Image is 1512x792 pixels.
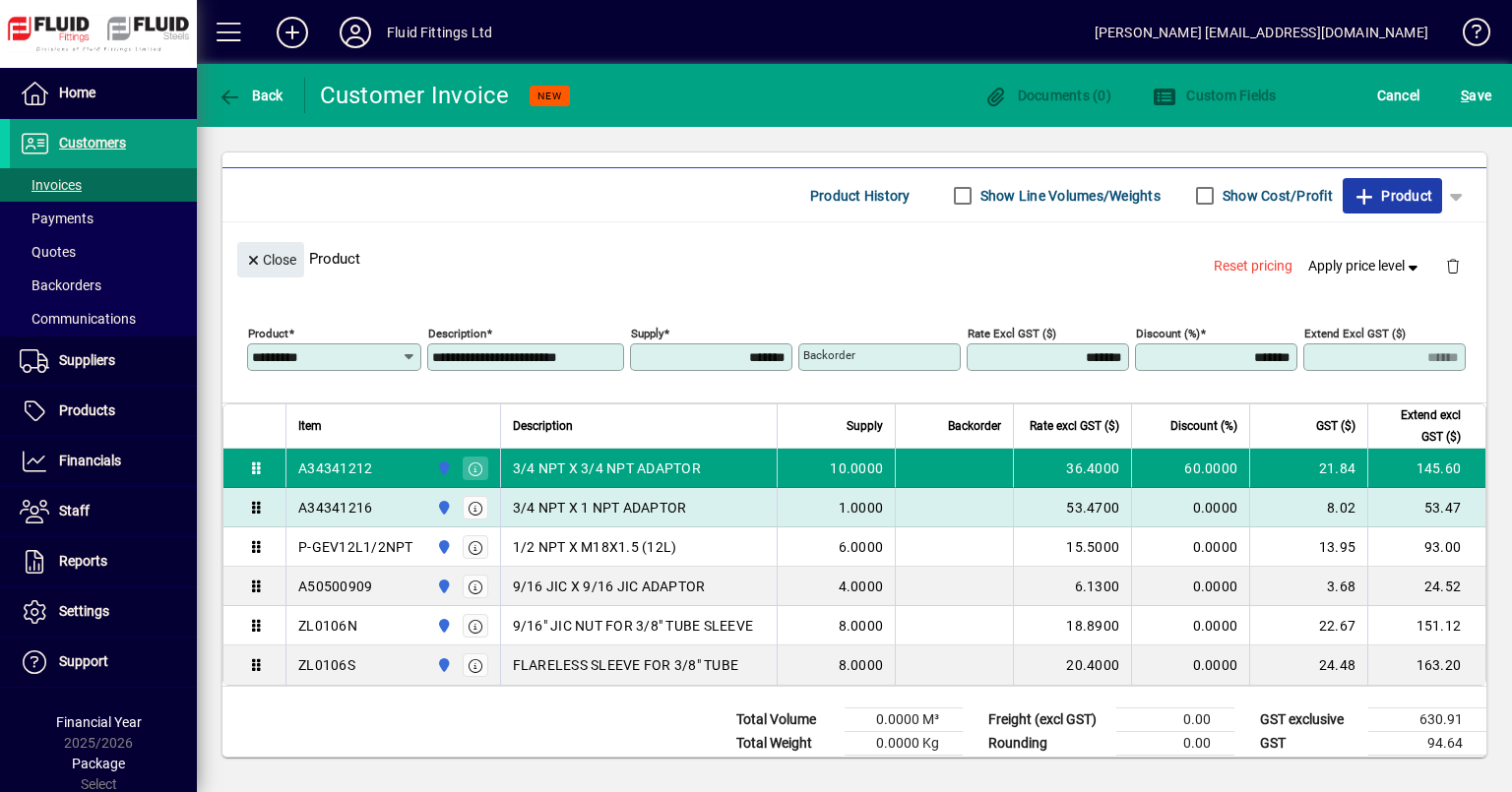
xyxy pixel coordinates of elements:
td: 94.64 [1368,732,1486,756]
a: Staff [10,487,197,536]
td: Rounding [978,732,1116,756]
mat-label: Supply [631,327,663,340]
span: Support [59,653,108,669]
span: 10.0000 [830,458,883,478]
label: Show Line Volumes/Weights [976,186,1161,206]
button: Save [1456,78,1496,113]
span: Product History [810,180,911,212]
span: Financial Year [56,714,142,730]
span: Cancel [1377,80,1420,111]
span: 9/16" JIC NUT FOR 3/8" TUBE SLEEVE [513,616,754,636]
td: 0.0000 [1131,527,1249,567]
span: Products [59,402,115,418]
td: 145.60 [1367,449,1485,488]
span: GST ($) [1316,415,1355,437]
span: Extend excl GST ($) [1380,404,1461,448]
label: Show Cost/Profit [1219,186,1333,206]
span: Backorder [948,415,1001,437]
span: Invoices [20,177,82,193]
a: Financials [10,437,197,486]
span: ave [1461,80,1491,111]
mat-label: Product [248,327,288,340]
button: Documents (0) [978,78,1116,113]
span: Settings [59,603,109,619]
span: Home [59,85,95,100]
div: A50500909 [298,577,372,596]
td: 0.00 [1116,708,1234,732]
div: Customer Invoice [320,80,510,111]
div: ZL0106N [298,616,357,636]
a: Payments [10,202,197,235]
td: 0.0000 [1131,645,1249,685]
span: Suppliers [59,352,115,368]
td: 3.68 [1249,567,1367,606]
button: Custom Fields [1148,78,1282,113]
span: NEW [537,90,562,102]
span: 8.0000 [839,655,884,675]
a: Settings [10,587,197,637]
span: Staff [59,503,90,518]
a: Products [10,387,197,436]
div: ZL0106S [298,655,355,675]
span: Custom Fields [1153,88,1277,103]
a: Knowledge Base [1448,4,1487,68]
a: Invoices [10,168,197,202]
td: 21.84 [1249,449,1367,488]
div: 6.1300 [1026,577,1119,596]
td: 24.48 [1249,645,1367,685]
span: Customers [59,135,126,151]
td: 0.00 [1116,732,1234,756]
td: 24.52 [1367,567,1485,606]
span: AUCKLAND [431,457,454,479]
span: 3/4 NPT X 1 NPT ADAPTOR [513,498,687,518]
div: A34341216 [298,498,372,518]
td: 0.0000 [1131,567,1249,606]
td: 53.47 [1367,488,1485,527]
span: AUCKLAND [431,497,454,518]
span: Reset pricing [1214,256,1292,276]
button: Reset pricing [1206,249,1300,284]
td: 163.20 [1367,645,1485,685]
td: GST exclusive [1250,708,1368,732]
mat-label: Discount (%) [1136,327,1200,340]
span: AUCKLAND [431,576,454,597]
td: 22.67 [1249,606,1367,645]
button: Cancel [1372,78,1425,113]
a: Reports [10,537,197,586]
mat-label: Backorder [803,348,855,362]
span: Reports [59,553,107,569]
a: Home [10,69,197,118]
td: 630.91 [1368,708,1486,732]
td: 0.0000 M³ [845,708,963,732]
span: Package [72,756,125,771]
td: 725.55 [1368,756,1486,780]
div: 20.4000 [1026,655,1119,675]
button: Product [1343,178,1442,213]
span: 1/2 NPT X M18X1.5 (12L) [513,537,677,557]
td: 0.0000 [1131,488,1249,527]
div: 18.8900 [1026,616,1119,636]
app-page-header-button: Close [232,250,309,268]
span: Discount (%) [1170,415,1237,437]
td: 0.0000 Kg [845,732,963,756]
mat-label: Description [428,327,486,340]
div: 15.5000 [1026,537,1119,557]
td: Total Weight [726,732,845,756]
span: S [1461,88,1469,103]
a: Quotes [10,235,197,269]
mat-label: Extend excl GST ($) [1304,327,1406,340]
a: Backorders [10,269,197,302]
td: 13.95 [1249,527,1367,567]
span: AUCKLAND [431,654,454,676]
span: Item [298,415,322,437]
td: Freight (excl GST) [978,708,1116,732]
td: Total Volume [726,708,845,732]
div: [PERSON_NAME] [EMAIL_ADDRESS][DOMAIN_NAME] [1095,17,1428,48]
span: 8.0000 [839,616,884,636]
span: Backorders [20,277,101,293]
span: Rate excl GST ($) [1030,415,1119,437]
div: 53.4700 [1026,498,1119,518]
span: Payments [20,211,94,226]
span: 3/4 NPT X 3/4 NPT ADAPTOR [513,458,701,478]
span: AUCKLAND [431,536,454,558]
